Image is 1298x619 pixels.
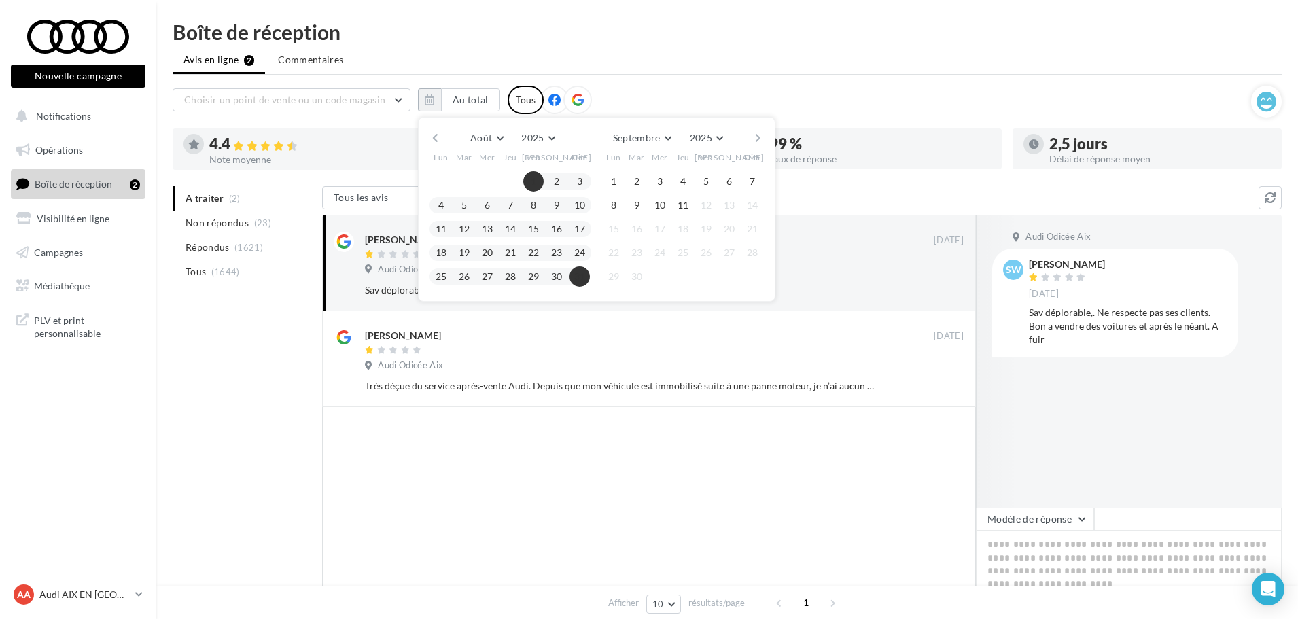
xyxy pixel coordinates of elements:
button: 5 [454,195,474,215]
button: 22 [603,243,624,263]
button: 3 [569,171,590,192]
button: Tous les avis [322,186,458,209]
span: Mar [629,152,645,163]
span: résultats/page [688,597,745,609]
div: Sav déplorable,. Ne respecte pas ses clients. Bon a vendre des voitures et après le néant. A fuir [1029,306,1227,347]
button: 20 [477,243,497,263]
button: 8 [523,195,544,215]
span: Afficher [608,597,639,609]
div: Open Intercom Messenger [1252,573,1284,605]
div: 2 [130,179,140,190]
span: 2025 [690,132,712,143]
button: 18 [431,243,451,263]
div: 2,5 jours [1049,137,1271,152]
span: Audi Odicée Aix [378,264,443,276]
div: Délai de réponse moyen [1049,154,1271,164]
span: [DATE] [934,234,964,247]
button: 19 [696,219,716,239]
button: 6 [719,171,739,192]
span: Lun [606,152,621,163]
span: [PERSON_NAME] [522,152,592,163]
button: 27 [477,266,497,287]
button: 21 [742,219,762,239]
span: Août [470,132,492,143]
button: 2025 [516,128,560,147]
button: 2025 [684,128,729,147]
span: 10 [652,599,664,609]
span: Notifications [36,110,91,122]
span: Lun [434,152,449,163]
span: Audi Odicée Aix [1025,231,1091,243]
span: [DATE] [934,330,964,342]
button: 1 [523,171,544,192]
button: 29 [603,266,624,287]
div: 4.4 [209,137,431,152]
button: 2 [627,171,647,192]
a: PLV et print personnalisable [8,306,148,346]
button: 8 [603,195,624,215]
span: Jeu [676,152,690,163]
button: 10 [646,595,681,614]
button: 21 [500,243,521,263]
button: 12 [454,219,474,239]
span: Médiathèque [34,280,90,291]
button: 14 [742,195,762,215]
button: 16 [546,219,567,239]
button: 23 [546,243,567,263]
span: Non répondus [186,216,249,230]
button: Août [465,128,508,147]
span: (23) [254,217,271,228]
button: 15 [523,219,544,239]
p: Audi AIX EN [GEOGRAPHIC_DATA] [39,588,130,601]
span: AA [17,588,31,601]
div: Taux de réponse [769,154,991,164]
button: 16 [627,219,647,239]
span: Dim [744,152,760,163]
button: 13 [477,219,497,239]
button: 5 [696,171,716,192]
button: 24 [569,243,590,263]
a: Opérations [8,136,148,164]
button: Nouvelle campagne [11,65,145,88]
div: Très déçue du service après-vente Audi. Depuis que mon véhicule est immobilisé suite à une panne ... [365,379,875,393]
button: 14 [500,219,521,239]
button: 12 [696,195,716,215]
span: [DATE] [1029,288,1059,300]
a: Visibilité en ligne [8,205,148,233]
button: 1 [603,171,624,192]
button: 10 [569,195,590,215]
span: Boîte de réception [35,178,112,190]
button: Notifications [8,102,143,130]
a: Campagnes [8,238,148,267]
button: 27 [719,243,739,263]
span: Visibilité en ligne [37,213,109,224]
button: 26 [696,243,716,263]
button: Au total [441,88,500,111]
button: 9 [546,195,567,215]
a: Boîte de réception2 [8,169,148,198]
span: Dim [572,152,588,163]
button: 18 [673,219,693,239]
button: 2 [546,171,567,192]
button: 13 [719,195,739,215]
span: Mar [456,152,472,163]
button: 26 [454,266,474,287]
button: 4 [431,195,451,215]
button: 30 [627,266,647,287]
button: Choisir un point de vente ou un code magasin [173,88,410,111]
a: Médiathèque [8,272,148,300]
div: Boîte de réception [173,22,1282,42]
span: Mer [652,152,668,163]
span: Audi Odicée Aix [378,359,443,372]
button: 23 [627,243,647,263]
button: 7 [742,171,762,192]
span: Tous [186,265,206,279]
span: (1621) [234,242,263,253]
span: [PERSON_NAME] [695,152,765,163]
button: 25 [673,243,693,263]
button: Septembre [608,128,677,147]
button: 29 [523,266,544,287]
span: Mer [479,152,495,163]
div: Sav déplorable,. Ne respecte pas ses clients. Bon a vendre des voitures et après le néant. A fuir [365,283,875,297]
button: 17 [569,219,590,239]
